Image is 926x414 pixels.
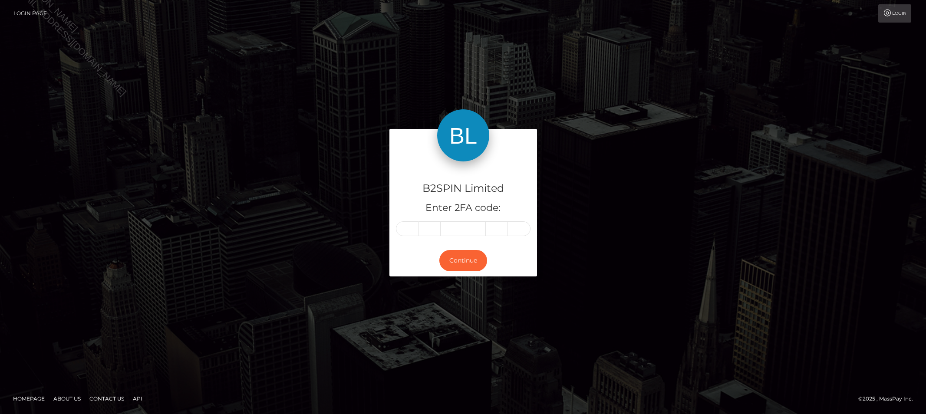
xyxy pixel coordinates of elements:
[50,392,84,405] a: About Us
[437,109,489,161] img: B2SPIN Limited
[86,392,128,405] a: Contact Us
[858,394,919,404] div: © 2025 , MassPay Inc.
[396,201,531,215] h5: Enter 2FA code:
[878,4,911,23] a: Login
[396,181,531,196] h4: B2SPIN Limited
[129,392,146,405] a: API
[10,392,48,405] a: Homepage
[13,4,47,23] a: Login Page
[439,250,487,271] button: Continue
